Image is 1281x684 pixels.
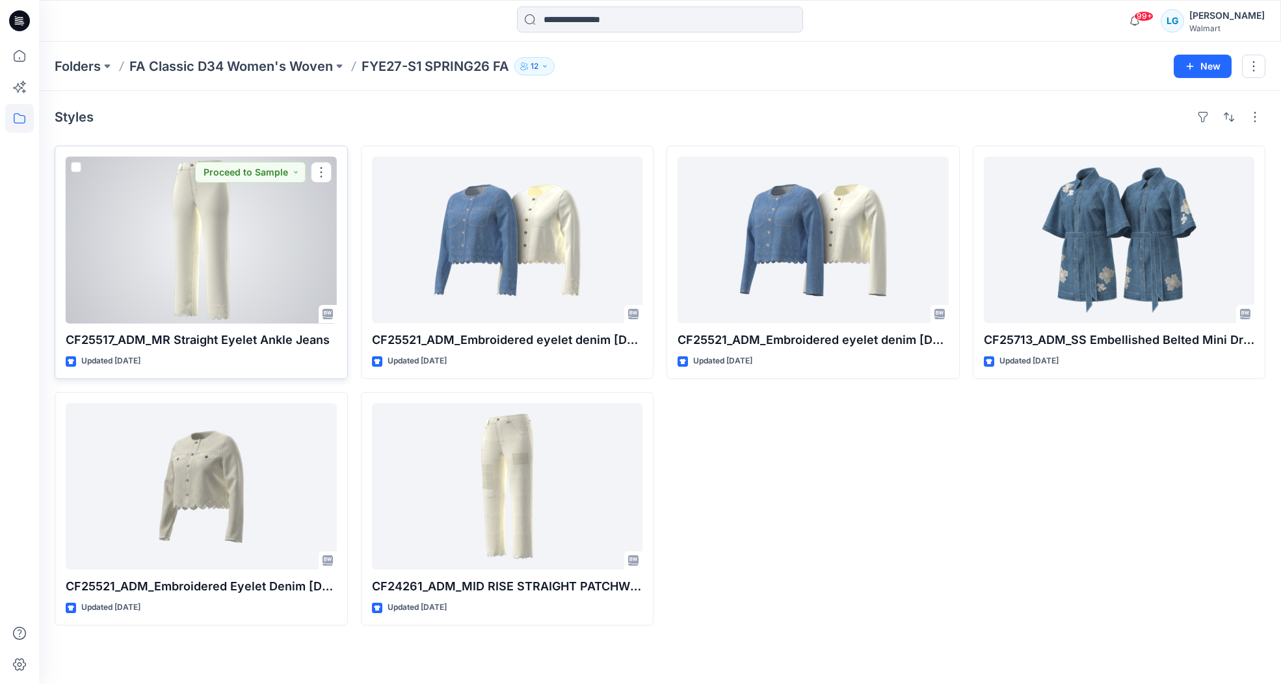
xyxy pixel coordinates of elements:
[678,157,949,323] a: CF25521_ADM_Embroidered eyelet denim lady jacket Opt3
[1189,23,1265,33] div: Walmart
[66,331,337,349] p: CF25517_ADM_MR Straight Eyelet Ankle Jeans
[372,157,643,323] a: CF25521_ADM_Embroidered eyelet denim lady jacket Opt2
[372,331,643,349] p: CF25521_ADM_Embroidered eyelet denim [DEMOGRAPHIC_DATA] jacket Opt2
[129,57,333,75] a: FA Classic D34 Women's Woven
[984,157,1255,323] a: CF25713_ADM_SS Embellished Belted Mini Dress 05JUN25
[372,403,643,570] a: CF24261_ADM_MID RISE STRAIGHT PATCHWORK ANKLE JEAN
[66,577,337,596] p: CF25521_ADM_Embroidered Eyelet Denim [DEMOGRAPHIC_DATA] Jacket
[1189,8,1265,23] div: [PERSON_NAME]
[1134,11,1154,21] span: 99+
[66,403,337,570] a: CF25521_ADM_Embroidered Eyelet Denim Lady Jacket
[984,331,1255,349] p: CF25713_ADM_SS Embellished Belted Mini Dress [DATE]
[678,331,949,349] p: CF25521_ADM_Embroidered eyelet denim [DEMOGRAPHIC_DATA] jacket Opt3
[531,59,538,73] p: 12
[1161,9,1184,33] div: LG
[55,109,94,125] h4: Styles
[372,577,643,596] p: CF24261_ADM_MID RISE STRAIGHT PATCHWORK ANKLE [PERSON_NAME]
[388,354,447,368] p: Updated [DATE]
[81,601,140,614] p: Updated [DATE]
[693,354,752,368] p: Updated [DATE]
[81,354,140,368] p: Updated [DATE]
[1174,55,1232,78] button: New
[514,57,555,75] button: 12
[55,57,101,75] a: Folders
[388,601,447,614] p: Updated [DATE]
[66,157,337,323] a: CF25517_ADM_MR Straight Eyelet Ankle Jeans
[999,354,1059,368] p: Updated [DATE]
[362,57,509,75] p: FYE27-S1 SPRING26 FA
